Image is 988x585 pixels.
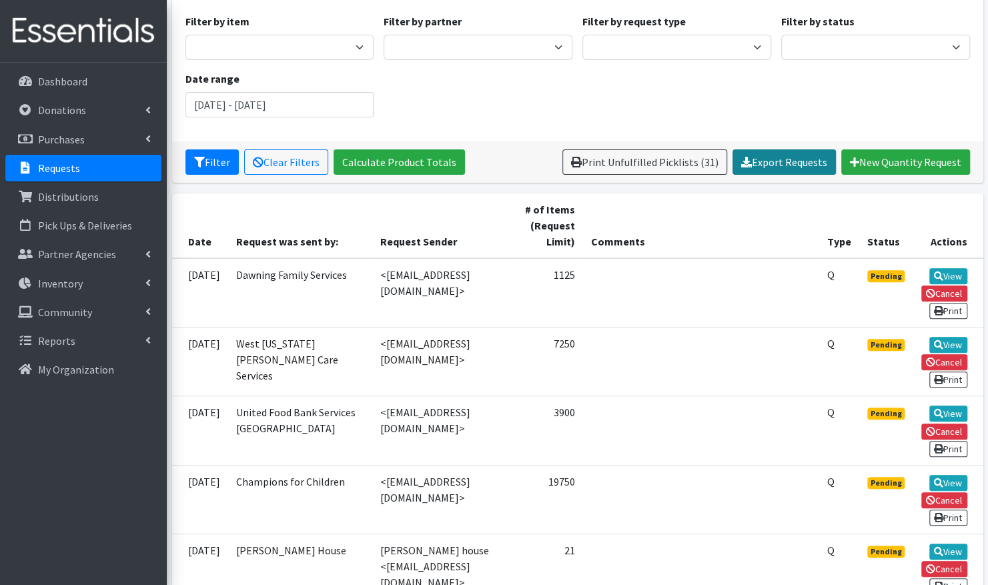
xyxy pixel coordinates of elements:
abbr: Quantity [827,406,835,419]
p: Inventory [38,277,83,290]
abbr: Quantity [827,475,835,488]
a: Requests [5,155,161,181]
th: # of Items (Request Limit) [513,193,582,258]
td: [DATE] [172,465,228,534]
a: Print [929,303,967,319]
abbr: Quantity [827,544,835,557]
td: 19750 [513,465,582,534]
a: Print [929,441,967,457]
a: Community [5,299,161,326]
a: Inventory [5,270,161,297]
th: Comments [583,193,819,258]
td: <[EMAIL_ADDRESS][DOMAIN_NAME]> [372,327,513,396]
p: Requests [38,161,80,175]
a: View [929,406,967,422]
td: West [US_STATE] [PERSON_NAME] Care Services [228,327,373,396]
a: Print [929,510,967,526]
a: View [929,268,967,284]
a: Cancel [921,561,967,577]
a: Pick Ups & Deliveries [5,212,161,239]
td: <[EMAIL_ADDRESS][DOMAIN_NAME]> [372,465,513,534]
td: 7250 [513,327,582,396]
a: Partner Agencies [5,241,161,267]
th: Request was sent by: [228,193,373,258]
span: Pending [867,546,905,558]
a: Cancel [921,285,967,302]
td: United Food Bank Services [GEOGRAPHIC_DATA] [228,396,373,465]
span: Pending [867,477,905,489]
a: Print [929,372,967,388]
td: [DATE] [172,327,228,396]
th: Actions [913,193,983,258]
th: Type [819,193,859,258]
a: View [929,475,967,491]
a: Print Unfulfilled Picklists (31) [562,149,727,175]
img: HumanEssentials [5,9,161,53]
td: Champions for Children [228,465,373,534]
a: Dashboard [5,68,161,95]
a: Donations [5,97,161,123]
a: Purchases [5,126,161,153]
p: Community [38,306,92,319]
a: Cancel [921,354,967,370]
span: Pending [867,408,905,420]
a: Calculate Product Totals [334,149,465,175]
td: 1125 [513,258,582,328]
a: Export Requests [732,149,836,175]
a: Cancel [921,492,967,508]
label: Filter by item [185,13,250,29]
p: Pick Ups & Deliveries [38,219,132,232]
a: New Quantity Request [841,149,970,175]
span: Pending [867,270,905,282]
p: Partner Agencies [38,247,116,261]
a: Cancel [921,424,967,440]
td: [DATE] [172,396,228,465]
th: Status [859,193,913,258]
button: Filter [185,149,239,175]
a: Reports [5,328,161,354]
td: <[EMAIL_ADDRESS][DOMAIN_NAME]> [372,258,513,328]
a: View [929,544,967,560]
label: Date range [185,71,239,87]
td: 3900 [513,396,582,465]
a: My Organization [5,356,161,383]
td: <[EMAIL_ADDRESS][DOMAIN_NAME]> [372,396,513,465]
abbr: Quantity [827,268,835,281]
p: Dashboard [38,75,87,88]
th: Date [172,193,228,258]
p: Distributions [38,190,99,203]
p: Donations [38,103,86,117]
label: Filter by status [781,13,855,29]
th: Request Sender [372,193,513,258]
a: View [929,337,967,353]
td: Dawning Family Services [228,258,373,328]
a: Clear Filters [244,149,328,175]
span: Pending [867,339,905,351]
a: Distributions [5,183,161,210]
label: Filter by partner [384,13,462,29]
p: My Organization [38,363,114,376]
td: [DATE] [172,258,228,328]
abbr: Quantity [827,337,835,350]
label: Filter by request type [582,13,686,29]
input: January 1, 2011 - December 31, 2011 [185,92,374,117]
p: Purchases [38,133,85,146]
p: Reports [38,334,75,348]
